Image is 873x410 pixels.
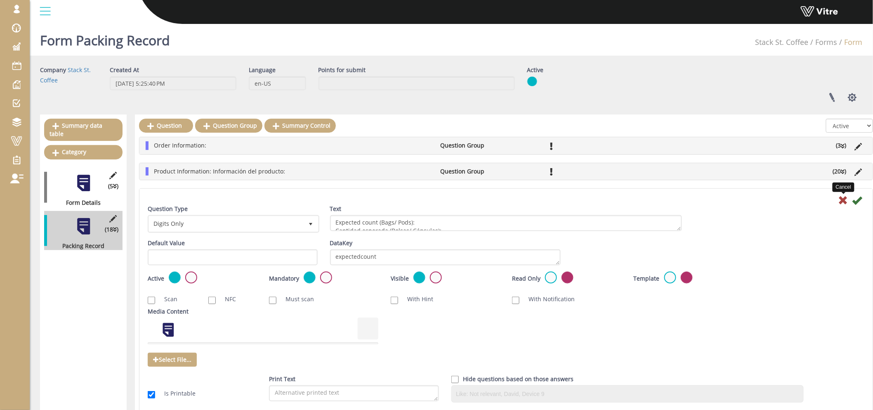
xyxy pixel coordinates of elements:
[148,391,155,398] input: Is Printable
[269,375,295,383] label: Print Text
[149,216,303,231] span: Digits Only
[108,182,118,190] span: (5 )
[148,353,197,367] span: Select File...
[451,376,459,383] input: Hide question based on answer
[330,239,353,247] label: DataKey
[269,274,299,283] label: Mandatory
[391,274,409,283] label: Visible
[148,239,185,247] label: Default Value
[110,66,139,74] label: Created At
[319,66,366,74] label: Points for submit
[454,388,801,400] input: Like: Not relevant, David, Device 9
[264,119,336,133] a: Summary Control
[156,295,177,303] label: Scan
[44,199,116,207] div: Form Details
[40,21,170,56] h1: Form Packing Record
[527,76,537,87] img: yes
[399,295,433,303] label: With Hint
[512,274,540,283] label: Read Only
[816,37,838,47] a: Forms
[139,119,193,133] a: Question
[44,145,123,159] a: Category
[105,225,118,234] span: (18 )
[154,167,285,175] span: Product Information: Información del producto:
[217,295,236,303] label: NFC
[330,205,342,213] label: Text
[148,274,164,283] label: Active
[40,66,66,74] label: Company
[148,297,155,304] input: Scan
[156,389,196,398] label: Is Printable
[512,297,519,304] input: With Notification
[527,66,544,74] label: Active
[208,297,216,304] input: NFC
[303,216,318,231] span: select
[520,295,575,303] label: With Notification
[838,37,863,48] li: Form
[44,119,123,141] a: Summary data table
[269,297,276,304] input: Must scan
[755,37,809,47] a: Stack St. Coffee
[634,274,660,283] label: Template
[148,205,188,213] label: Question Type
[330,249,561,265] textarea: expectedcount
[391,297,398,304] input: With Hint
[154,141,206,149] span: Order Information:
[249,66,276,74] label: Language
[463,375,573,383] label: Hide questions based on those answers
[330,215,682,231] textarea: Expected count (Bags/ Pods): Cantidad esperada (Bolsas/ Cápsulas):
[832,141,851,150] li: (3 )
[195,119,262,133] a: Question Group
[829,167,851,176] li: (20 )
[436,167,544,176] li: Question Group
[277,295,314,303] label: Must scan
[833,183,854,192] div: Cancel
[148,307,189,316] label: Media Content
[436,141,544,150] li: Question Group
[44,242,116,250] div: Packing Record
